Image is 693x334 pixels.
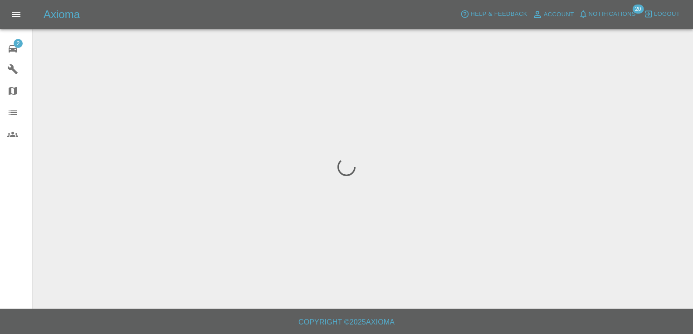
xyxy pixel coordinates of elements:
h6: Copyright © 2025 Axioma [7,316,686,329]
h5: Axioma [44,7,80,22]
button: Help & Feedback [458,7,529,21]
a: Account [530,7,576,22]
span: Help & Feedback [470,9,527,19]
button: Notifications [576,7,638,21]
span: Notifications [589,9,636,19]
button: Open drawer [5,4,27,25]
span: Logout [654,9,680,19]
span: Account [544,10,574,20]
button: Logout [642,7,682,21]
span: 20 [632,5,644,14]
span: 2 [14,39,23,48]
